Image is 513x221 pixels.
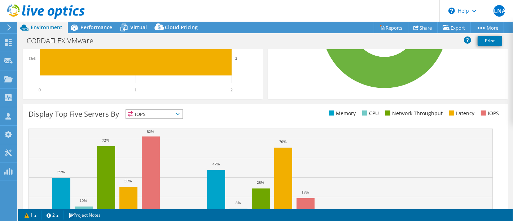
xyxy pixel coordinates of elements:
span: Environment [31,24,62,31]
text: 72% [102,138,109,142]
a: Reports [374,22,408,33]
a: Project Notes [63,211,106,220]
a: Print [478,36,502,46]
text: 30% [124,179,132,183]
span: Virtual [130,24,147,31]
text: 2 [231,87,233,92]
svg: \n [448,8,455,14]
text: 82% [147,129,154,134]
text: 47% [212,162,220,166]
li: Latency [447,109,474,117]
span: JLNA [494,5,505,17]
text: 39% [57,170,65,174]
text: Dell [29,56,36,61]
text: 1 [135,87,137,92]
li: CPU [360,109,379,117]
text: 18% [302,190,309,194]
span: Cloud Pricing [165,24,198,31]
a: Share [408,22,438,33]
text: 70% [279,139,286,144]
text: 0 [39,87,41,92]
a: More [470,22,504,33]
h1: CORDAFLEX VMware [23,37,105,45]
text: 8% [236,200,241,205]
li: Network Throughput [383,109,443,117]
text: 10% [80,198,87,203]
a: Export [437,22,471,33]
li: IOPS [479,109,499,117]
span: IOPS [126,110,183,118]
span: Performance [80,24,112,31]
a: 2 [41,211,64,220]
li: Memory [327,109,356,117]
text: 2 [235,56,237,60]
text: 28% [257,180,264,185]
a: 1 [19,211,42,220]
